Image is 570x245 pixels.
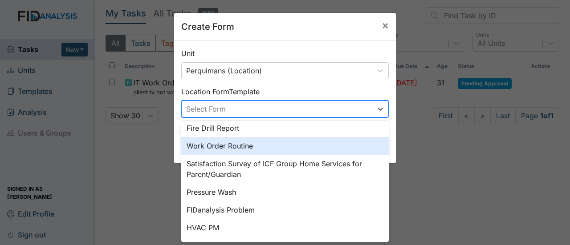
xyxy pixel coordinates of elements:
[181,48,195,59] label: Unit
[382,19,389,32] span: ×
[181,20,234,33] h5: Create Form
[181,201,389,219] div: FIDanalysis Problem
[181,219,389,237] div: HVAC PM
[181,86,260,97] label: Location Form Template
[186,65,262,76] div: Perquimans (Location)
[181,137,389,155] div: Work Order Routine
[186,104,226,114] div: Select Form
[181,155,389,183] div: Satisfaction Survey of ICF Group Home Services for Parent/Guardian
[181,183,389,201] div: Pressure Wash
[375,13,396,38] button: Close
[181,119,389,137] div: Fire Drill Report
